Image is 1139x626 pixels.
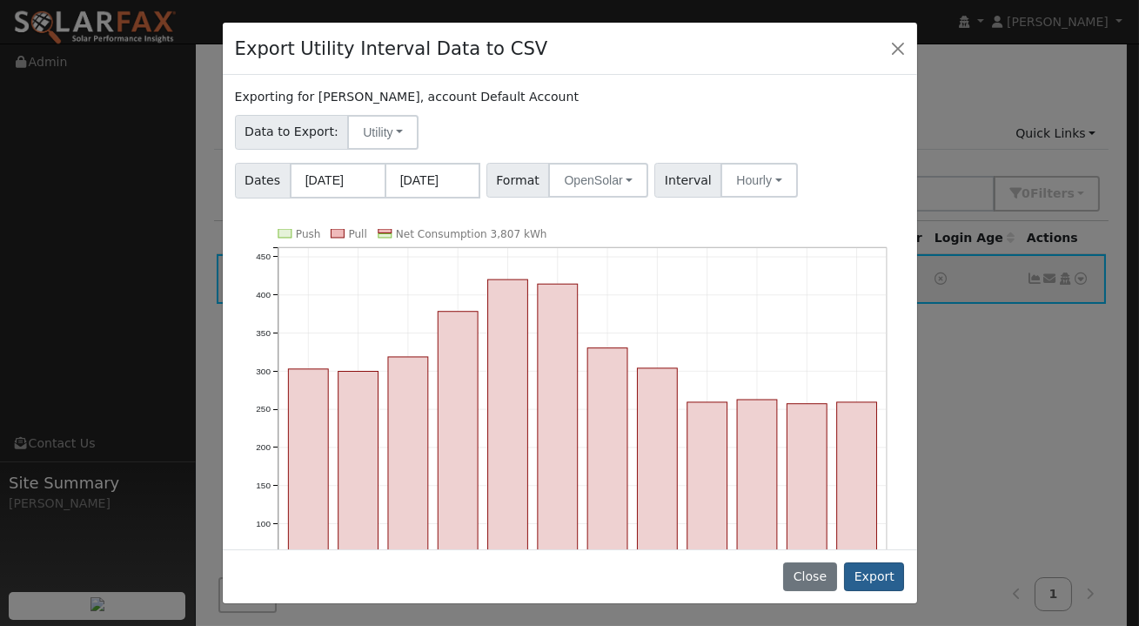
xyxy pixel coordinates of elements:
[235,115,349,150] span: Data to Export:
[486,163,550,198] span: Format
[256,519,271,528] text: 100
[783,562,836,592] button: Close
[438,312,478,601] rect: onclick=""
[720,163,797,198] button: Hourly
[737,400,777,600] rect: onclick=""
[844,562,904,592] button: Export
[296,228,321,240] text: Push
[256,404,271,414] text: 250
[548,163,648,198] button: OpenSolar
[256,252,271,261] text: 450
[687,402,727,600] rect: onclick=""
[388,357,428,600] rect: onclick=""
[288,369,328,601] rect: onclick=""
[348,228,366,240] text: Pull
[587,348,627,601] rect: onclick=""
[487,279,527,600] rect: onclick=""
[235,88,579,106] label: Exporting for [PERSON_NAME], account Default Account
[256,290,271,300] text: 400
[538,284,578,600] rect: onclick=""
[396,228,547,240] text: Net Consumption 3,807 kWh
[787,404,827,601] rect: onclick=""
[256,328,271,338] text: 350
[256,481,271,490] text: 150
[347,115,419,150] button: Utility
[886,36,910,60] button: Close
[654,163,721,198] span: Interval
[235,163,291,199] span: Dates
[256,367,271,376] text: 300
[256,442,271,452] text: 200
[837,402,877,600] rect: onclick=""
[235,35,548,63] h4: Export Utility Interval Data to CSV
[638,368,678,600] rect: onclick=""
[338,371,378,600] rect: onclick=""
